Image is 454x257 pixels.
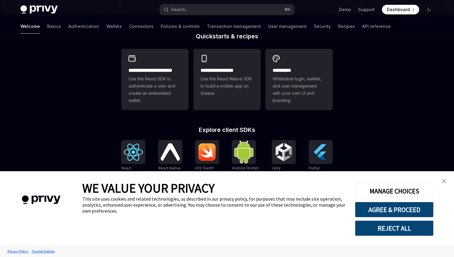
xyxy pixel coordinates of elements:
[20,5,58,14] img: dark logo
[362,19,391,34] a: API reference
[355,183,434,199] button: MANAGE CHOICES
[171,6,188,13] div: Search...
[198,143,217,161] img: iOS (Swift)
[355,220,434,236] button: REJECT ALL
[268,19,307,34] a: User management
[158,166,181,170] span: React Native
[160,4,294,15] button: Search...⌘K
[82,180,215,196] span: WE VALUE YOUR PRIVACY
[106,19,122,34] a: Wallets
[201,75,253,97] span: Use the React Native SDK to build a mobile app on Solana.
[309,166,320,170] span: Flutter
[284,7,291,12] span: ⌘ K
[121,127,333,133] h2: Explore client SDKs
[358,7,375,13] a: Support
[121,166,132,170] span: React
[129,75,181,104] span: Use the React SDK to authenticate a user and create an embedded wallet.
[193,49,261,110] a: **** **** **** ***Use the React Native SDK to build a mobile app on Solana.
[355,202,434,217] button: AGREE & PROCEED
[382,5,419,14] a: Dashboard
[161,143,180,160] img: React Native
[20,19,40,34] a: Welcome
[232,140,259,171] a: Android (Kotlin)Android (Kotlin)
[82,196,346,214] div: This site uses cookies and related technologies, as described in our privacy policy, for purposes...
[232,166,259,170] span: Android (Kotlin)
[9,187,73,213] img: company logo
[424,5,434,14] button: Toggle dark mode
[68,19,99,34] a: Authentication
[121,140,145,171] a: ReactReact
[338,19,355,34] a: Recipes
[121,33,333,39] h2: Quickstarts & recipes
[309,140,333,171] a: FlutterFlutter
[234,141,253,163] img: Android (Kotlin)
[314,19,331,34] a: Security
[442,179,446,183] img: close banner
[273,75,325,104] span: Whitelabel login, wallets, and user management with your own UI and branding.
[47,19,61,34] a: Basics
[387,7,410,13] span: Dashboard
[272,140,296,171] a: UnityUnity
[339,7,351,13] a: Demo
[124,144,143,161] img: React
[274,142,293,162] img: Unity
[6,246,30,256] a: Privacy Policy
[161,19,200,34] a: Policies & controls
[207,19,261,34] a: Transaction management
[195,140,219,171] a: iOS (Swift)iOS (Swift)
[265,49,333,110] a: **** *****Whitelabel login, wallets, and user management with your own UI and branding.
[438,175,450,187] a: close banner
[311,142,330,162] img: Flutter
[30,246,56,256] a: Tracker Details
[129,19,153,34] a: Connectors
[195,166,214,170] span: iOS (Swift)
[158,140,182,171] a: React NativeReact Native
[272,166,281,170] span: Unity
